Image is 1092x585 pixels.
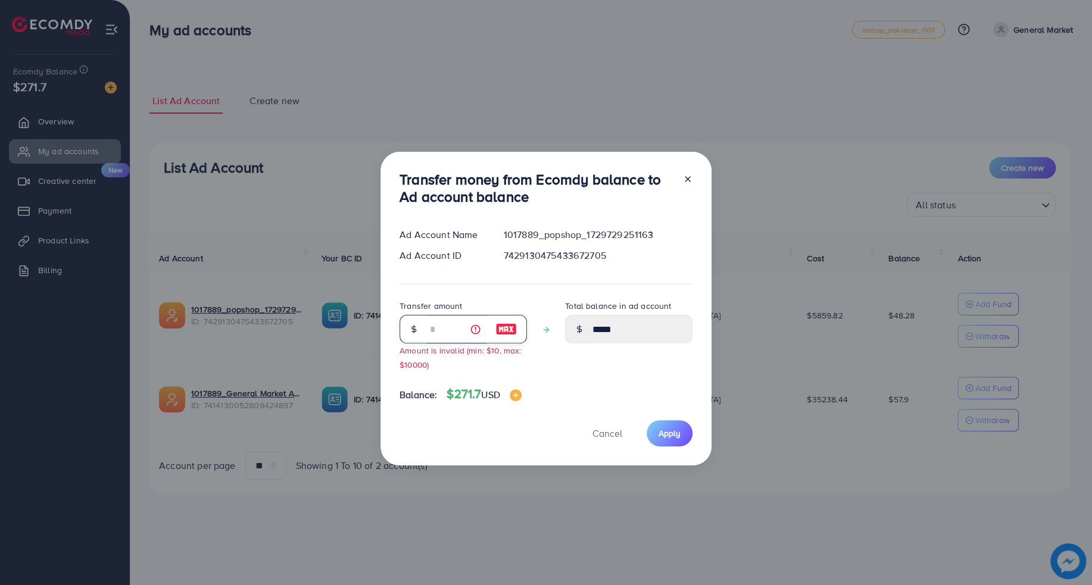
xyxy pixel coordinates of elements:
[510,389,522,401] img: image
[447,387,521,402] h4: $271.7
[592,427,622,440] span: Cancel
[495,322,517,336] img: image
[390,228,494,242] div: Ad Account Name
[390,249,494,262] div: Ad Account ID
[647,420,692,446] button: Apply
[481,388,500,401] span: USD
[565,300,671,312] label: Total balance in ad account
[494,249,702,262] div: 7429130475433672705
[400,388,437,402] span: Balance:
[659,427,681,439] span: Apply
[578,420,637,446] button: Cancel
[494,228,702,242] div: 1017889_popshop_1729729251163
[400,171,673,205] h3: Transfer money from Ecomdy balance to Ad account balance
[400,345,521,370] small: Amount is invalid (min: $10, max: $10000)
[400,300,462,312] label: Transfer amount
